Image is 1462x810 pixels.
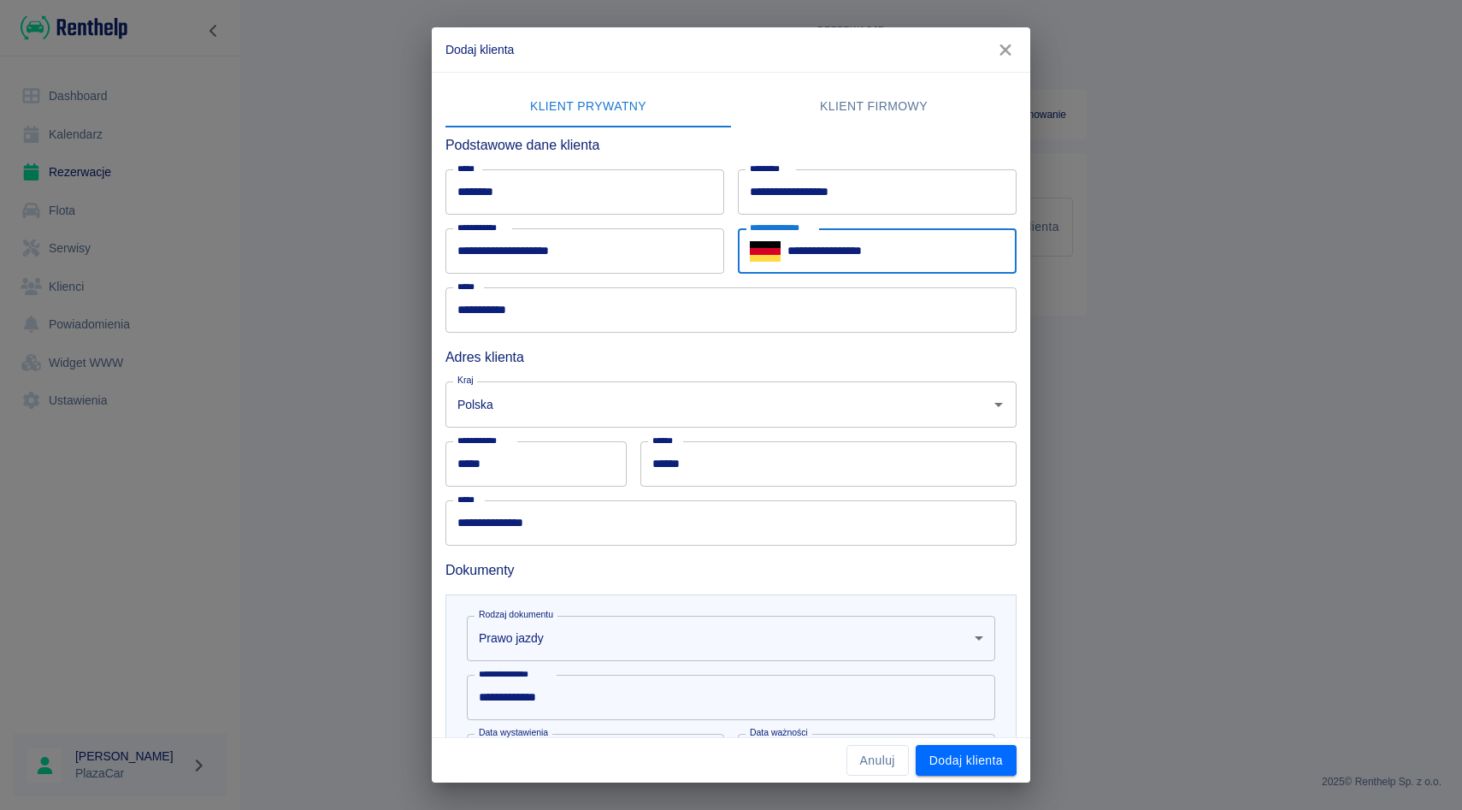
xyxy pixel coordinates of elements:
h6: Podstawowe dane klienta [445,134,1017,156]
input: DD-MM-YYYY [467,734,681,779]
div: Prawo jazdy [467,616,995,661]
button: Otwórz [987,393,1011,417]
label: Rodzaj dokumentu [479,608,553,621]
h6: Dokumenty [445,559,1017,581]
button: Klient firmowy [731,86,1017,127]
button: Dodaj klienta [916,745,1017,777]
label: Data wystawienia [479,726,548,739]
button: Select country [750,239,781,264]
label: Data ważności [750,726,808,739]
h2: Dodaj klienta [432,27,1030,72]
button: Klient prywatny [445,86,731,127]
h6: Adres klienta [445,346,1017,368]
input: DD-MM-YYYY [738,734,952,779]
div: lab API tabs example [445,86,1017,127]
label: Kraj [457,374,474,387]
button: Anuluj [846,745,909,777]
